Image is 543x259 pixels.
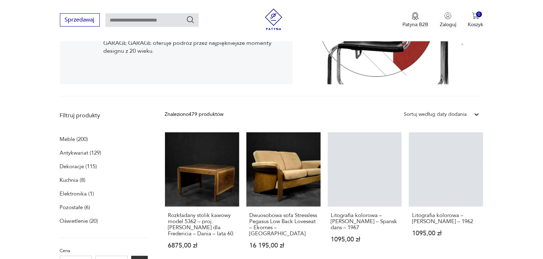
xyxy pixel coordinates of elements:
h3: Litografia kolorowa – [PERSON_NAME] – Spansk dans – 1967 [331,212,399,231]
div: 0 [476,11,482,18]
img: Patyna - sklep z meblami i dekoracjami vintage [263,9,284,30]
h3: Litografia kolorowa – [PERSON_NAME] – 1962 [412,212,480,225]
a: Kuchnia (8) [60,175,86,185]
p: 16 195,00 zł [250,242,317,249]
p: Patyna B2B [402,21,428,28]
button: Sprzedawaj [60,13,100,27]
a: Pozostałe (6) [60,202,90,212]
p: Zaloguj [440,21,456,28]
a: Dekoracje (115) [60,161,97,171]
a: Elektronika (1) [60,189,94,199]
div: Sortuj według daty dodania [404,110,467,118]
p: 1095,00 zł [331,236,399,242]
div: Znaleziono 479 produktów [165,110,224,118]
h3: Dwuosobowa sofa Stressless Pegasus Low Back Loveseat – Ekornes – [GEOGRAPHIC_DATA] [250,212,317,237]
p: 1095,00 zł [412,230,480,236]
button: Szukaj [186,15,195,24]
img: Ikona medalu [412,12,419,20]
a: Oświetlenie (20) [60,216,98,226]
h3: Rozkładany stolik kawowy model 5362 – proj. [PERSON_NAME] dla Fredericia – Dania – lata 60. [168,212,236,237]
button: 0Koszyk [468,12,483,28]
img: Ikonka użytkownika [444,12,452,19]
img: Ikona koszyka [472,12,479,19]
button: Patyna B2B [402,12,428,28]
p: Cena [60,247,148,255]
p: Koszyk [468,21,483,28]
p: 6875,00 zł [168,242,236,249]
a: Ikona medaluPatyna B2B [402,12,428,28]
a: Antykwariat (129) [60,148,101,158]
a: Sprzedawaj [60,18,100,23]
a: Meble (200) [60,134,88,144]
p: Filtruj produkty [60,112,148,119]
button: Zaloguj [440,12,456,28]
